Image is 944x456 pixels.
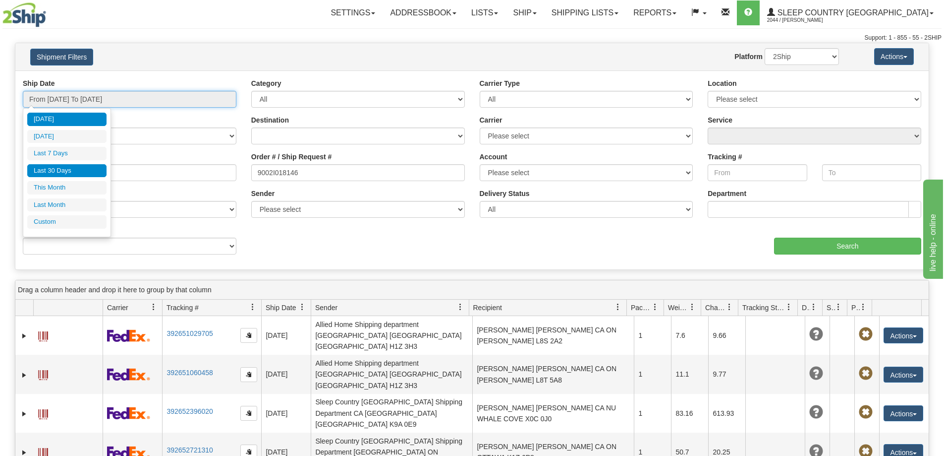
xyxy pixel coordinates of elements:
[261,394,311,433] td: [DATE]
[240,367,257,382] button: Copy to clipboard
[167,369,213,377] a: 392651060458
[311,355,472,393] td: Allied Home Shipping department [GEOGRAPHIC_DATA] [GEOGRAPHIC_DATA] [GEOGRAPHIC_DATA] H1Z 3H3
[251,78,281,88] label: Category
[472,316,634,355] td: [PERSON_NAME] [PERSON_NAME] CA ON [PERSON_NAME] L8S 2A2
[38,327,48,343] a: Label
[884,405,923,421] button: Actions
[705,303,726,313] span: Charge
[27,130,107,143] li: [DATE]
[107,407,150,419] img: 2 - FedEx Express®
[480,189,530,198] label: Delivery Status
[822,164,921,181] input: To
[311,394,472,433] td: Sleep Country [GEOGRAPHIC_DATA] Shipping Department CA [GEOGRAPHIC_DATA] [GEOGRAPHIC_DATA] K9A 0E9
[708,189,746,198] label: Department
[855,299,872,316] a: Pickup Status filter column settings
[874,48,914,65] button: Actions
[610,299,626,316] a: Recipient filter column settings
[671,394,708,433] td: 83.16
[775,8,929,17] span: Sleep Country [GEOGRAPHIC_DATA]
[323,0,383,25] a: Settings
[472,355,634,393] td: [PERSON_NAME] [PERSON_NAME] CA ON [PERSON_NAME] L8T 5A8
[107,303,128,313] span: Carrier
[774,238,921,255] input: Search
[851,303,860,313] span: Pickup Status
[27,164,107,178] li: Last 30 Days
[708,115,732,125] label: Service
[480,152,507,162] label: Account
[805,299,822,316] a: Delivery Status filter column settings
[631,303,652,313] span: Packages
[480,78,520,88] label: Carrier Type
[809,327,823,341] span: Unknown
[240,406,257,421] button: Copy to clipboard
[734,52,763,62] label: Platform
[472,394,634,433] td: [PERSON_NAME] [PERSON_NAME] CA NU WHALE COVE X0C 0J0
[19,370,29,380] a: Expand
[315,303,337,313] span: Sender
[708,316,745,355] td: 9.66
[251,115,289,125] label: Destination
[167,303,199,313] span: Tracking #
[809,367,823,381] span: Unknown
[266,303,296,313] span: Ship Date
[7,6,92,18] div: live help - online
[27,147,107,160] li: Last 7 Days
[544,0,626,25] a: Shipping lists
[827,303,835,313] span: Shipment Issues
[167,329,213,337] a: 392651029705
[251,189,275,198] label: Sender
[802,303,810,313] span: Delivery Status
[884,327,923,343] button: Actions
[473,303,502,313] span: Recipient
[480,115,502,125] label: Carrier
[742,303,785,313] span: Tracking Status
[23,78,55,88] label: Ship Date
[767,15,841,25] span: 2044 / [PERSON_NAME]
[27,181,107,195] li: This Month
[27,215,107,229] li: Custom
[19,409,29,419] a: Expand
[634,355,671,393] td: 1
[294,299,311,316] a: Ship Date filter column settings
[2,34,942,42] div: Support: 1 - 855 - 55 - 2SHIP
[830,299,847,316] a: Shipment Issues filter column settings
[684,299,701,316] a: Weight filter column settings
[167,446,213,454] a: 392652721310
[809,405,823,419] span: Unknown
[311,316,472,355] td: Allied Home Shipping department [GEOGRAPHIC_DATA] [GEOGRAPHIC_DATA] [GEOGRAPHIC_DATA] H1Z 3H3
[2,2,46,27] img: logo2044.jpg
[30,49,93,65] button: Shipment Filters
[452,299,469,316] a: Sender filter column settings
[668,303,689,313] span: Weight
[19,331,29,341] a: Expand
[626,0,684,25] a: Reports
[145,299,162,316] a: Carrier filter column settings
[647,299,664,316] a: Packages filter column settings
[634,394,671,433] td: 1
[671,316,708,355] td: 7.6
[884,367,923,383] button: Actions
[708,355,745,393] td: 9.77
[760,0,941,25] a: Sleep Country [GEOGRAPHIC_DATA] 2044 / [PERSON_NAME]
[38,405,48,421] a: Label
[383,0,464,25] a: Addressbook
[780,299,797,316] a: Tracking Status filter column settings
[859,327,873,341] span: Pickup Not Assigned
[708,78,736,88] label: Location
[107,368,150,381] img: 2 - FedEx Express®
[464,0,505,25] a: Lists
[167,407,213,415] a: 392652396020
[38,366,48,382] a: Label
[859,405,873,419] span: Pickup Not Assigned
[505,0,544,25] a: Ship
[107,329,150,342] img: 2 - FedEx Express®
[634,316,671,355] td: 1
[27,113,107,126] li: [DATE]
[708,152,742,162] label: Tracking #
[261,355,311,393] td: [DATE]
[251,152,332,162] label: Order # / Ship Request #
[721,299,738,316] a: Charge filter column settings
[240,328,257,343] button: Copy to clipboard
[671,355,708,393] td: 11.1
[27,198,107,212] li: Last Month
